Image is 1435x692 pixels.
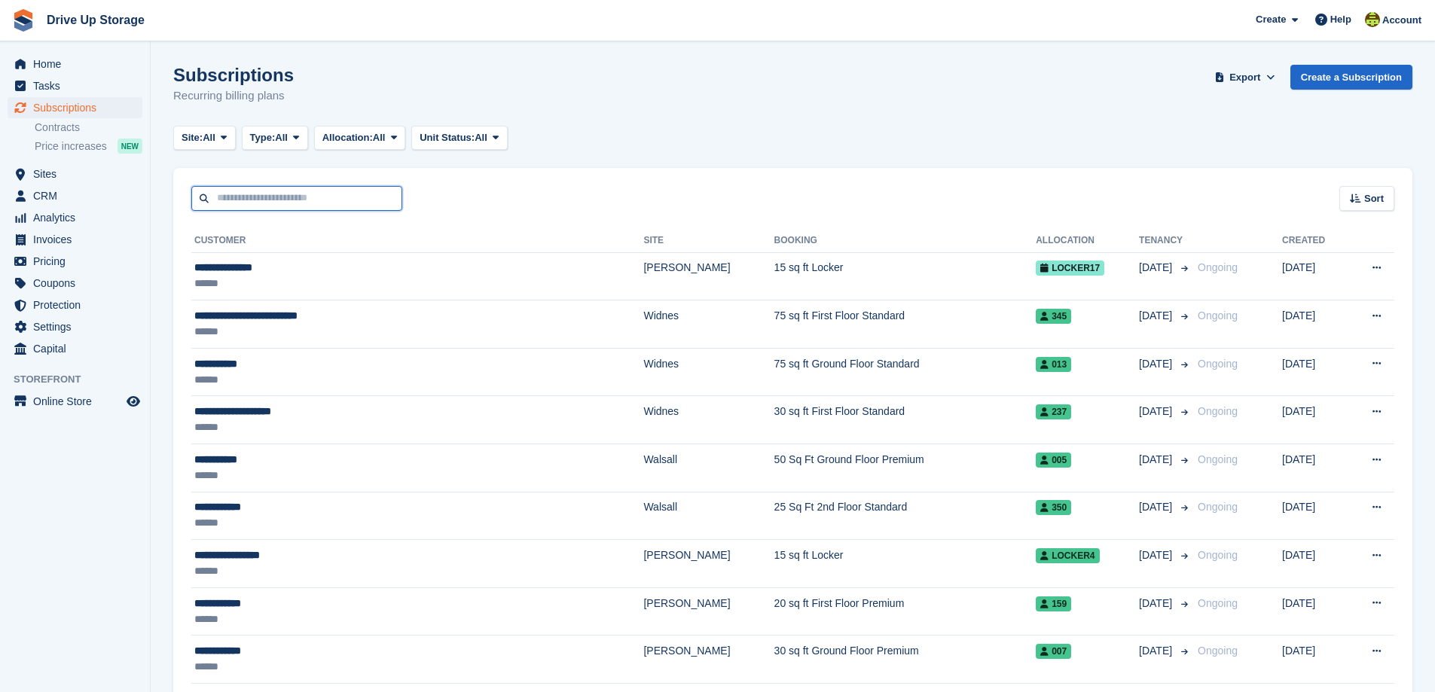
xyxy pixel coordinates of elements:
a: menu [8,97,142,118]
span: [DATE] [1139,308,1175,324]
span: [DATE] [1139,404,1175,419]
td: [DATE] [1282,587,1347,636]
span: Ongoing [1198,358,1238,370]
span: 159 [1036,596,1071,611]
th: Booking [774,229,1037,253]
span: Allocation: [322,130,373,145]
a: menu [8,229,142,250]
td: 25 Sq Ft 2nd Floor Standard [774,492,1037,540]
td: [DATE] [1282,396,1347,444]
button: Allocation: All [314,126,406,151]
span: Locker4 [1036,548,1099,563]
span: Invoices [33,229,124,250]
span: All [275,130,288,145]
span: [DATE] [1139,596,1175,611]
span: Analytics [33,207,124,228]
span: Ongoing [1198,549,1238,561]
td: [DATE] [1282,636,1347,684]
td: 75 sq ft Ground Floor Standard [774,348,1037,396]
span: All [203,130,215,145]
td: 15 sq ft Locker [774,252,1037,300]
span: Tasks [33,75,124,96]
td: [DATE] [1282,252,1347,300]
span: [DATE] [1139,260,1175,276]
th: Site [643,229,774,253]
td: Walsall [643,492,774,540]
a: menu [8,251,142,272]
span: Subscriptions [33,97,124,118]
td: 30 sq ft Ground Floor Premium [774,636,1037,684]
span: [DATE] [1139,356,1175,372]
th: Allocation [1036,229,1139,253]
span: [DATE] [1139,643,1175,659]
td: Widnes [643,396,774,444]
td: [PERSON_NAME] [643,540,774,588]
td: 75 sq ft First Floor Standard [774,300,1037,349]
span: [DATE] [1139,499,1175,515]
span: Ongoing [1198,645,1238,657]
span: Coupons [33,273,124,294]
a: menu [8,185,142,206]
img: Lindsay Dawes [1365,12,1380,27]
td: [PERSON_NAME] [643,252,774,300]
td: Widnes [643,348,774,396]
button: Site: All [173,126,236,151]
span: [DATE] [1139,547,1175,563]
span: Export [1229,70,1260,85]
span: Protection [33,294,124,316]
span: Home [33,53,124,75]
td: Walsall [643,444,774,492]
a: Drive Up Storage [41,8,151,32]
span: 013 [1036,357,1071,372]
td: 15 sq ft Locker [774,540,1037,588]
span: All [475,130,487,145]
a: menu [8,163,142,184]
a: Price increases NEW [35,138,142,154]
span: 350 [1036,500,1071,515]
div: NEW [118,139,142,154]
span: 237 [1036,404,1071,419]
a: Preview store [124,392,142,410]
span: Settings [33,316,124,337]
span: All [373,130,386,145]
td: [DATE] [1282,300,1347,349]
button: Export [1212,65,1278,90]
th: Customer [191,229,643,253]
span: 007 [1036,644,1071,659]
span: CRM [33,185,124,206]
a: menu [8,338,142,359]
span: Site: [182,130,203,145]
span: Ongoing [1198,261,1238,273]
th: Created [1282,229,1347,253]
td: Widnes [643,300,774,349]
a: menu [8,75,142,96]
button: Type: All [242,126,308,151]
a: menu [8,53,142,75]
span: Price increases [35,139,107,154]
a: menu [8,391,142,412]
span: Ongoing [1198,597,1238,609]
a: menu [8,316,142,337]
td: 30 sq ft First Floor Standard [774,396,1037,444]
td: [PERSON_NAME] [643,587,774,636]
a: Create a Subscription [1290,65,1412,90]
a: menu [8,273,142,294]
img: stora-icon-8386f47178a22dfd0bd8f6a31ec36ba5ce8667c1dd55bd0f319d3a0aa187defe.svg [12,9,35,32]
a: menu [8,207,142,228]
a: Contracts [35,120,142,135]
span: Account [1382,13,1421,28]
span: Ongoing [1198,501,1238,513]
span: [DATE] [1139,452,1175,468]
span: Unit Status: [420,130,475,145]
span: Storefront [14,372,150,387]
th: Tenancy [1139,229,1192,253]
h1: Subscriptions [173,65,294,85]
span: Help [1330,12,1351,27]
p: Recurring billing plans [173,87,294,105]
span: Ongoing [1198,309,1238,322]
span: Sort [1364,191,1384,206]
span: Sites [33,163,124,184]
td: [DATE] [1282,492,1347,540]
span: Online Store [33,391,124,412]
span: Pricing [33,251,124,272]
